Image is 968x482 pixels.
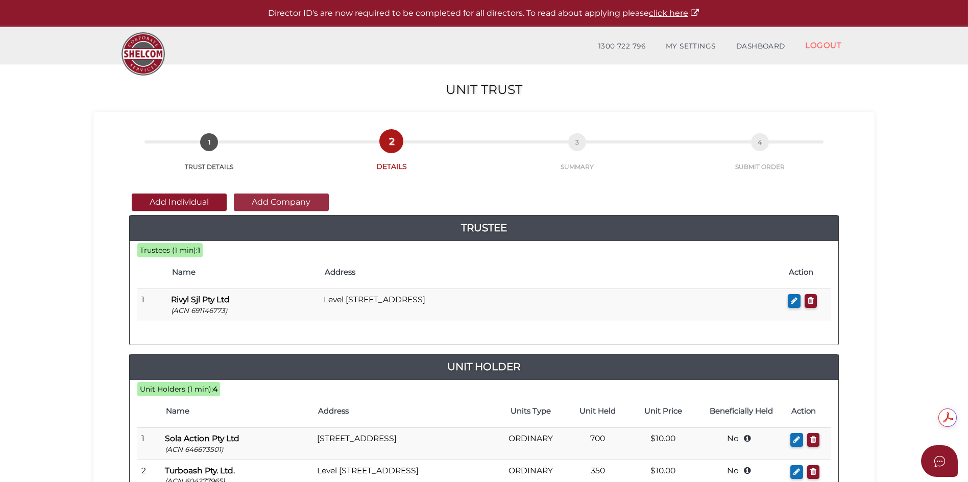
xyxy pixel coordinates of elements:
[137,428,161,460] td: 1
[484,144,671,171] a: 3SUMMARY
[140,384,213,394] span: Unit Holders (1 min):
[200,133,218,151] span: 1
[751,133,769,151] span: 4
[570,407,625,416] h4: Unit Held
[213,384,217,394] b: 4
[318,407,492,416] h4: Address
[171,295,230,304] b: Rivyl Sjl Pty Ltd
[234,194,329,211] button: Add Company
[795,35,852,56] a: LOGOUT
[299,143,483,172] a: 2DETAILS
[656,36,726,57] a: MY SETTINGS
[137,289,167,321] td: 1
[671,144,849,171] a: 4SUBMIT ORDER
[382,132,400,150] span: 2
[26,8,942,19] p: Director ID's are now required to be completed for all directors. To read about applying please
[635,407,691,416] h4: Unit Price
[313,428,497,460] td: [STREET_ADDRESS]
[630,428,696,460] td: $10.00
[588,36,656,57] a: 1300 722 796
[165,445,308,454] p: (ACN 646673501)
[921,445,958,477] button: Open asap
[791,407,826,416] h4: Action
[140,246,198,255] span: Trustees (1 min):
[696,428,786,460] td: No
[325,268,779,277] h4: Address
[171,306,316,316] p: (ACN 691146773)
[130,220,838,236] a: Trustee
[789,268,826,277] h4: Action
[568,133,586,151] span: 3
[726,36,795,57] a: DASHBOARD
[119,144,299,171] a: 1TRUST DETAILS
[172,268,314,277] h4: Name
[130,358,838,375] a: Unit Holder
[649,8,700,18] a: click here
[565,428,630,460] td: 700
[198,246,200,255] b: 1
[701,407,781,416] h4: Beneficially Held
[502,407,560,416] h4: Units Type
[165,433,239,443] b: Sola Action Pty Ltd
[166,407,307,416] h4: Name
[497,428,565,460] td: ORDINARY
[165,466,235,475] b: Turboash Pty. Ltd.
[116,27,170,81] img: Logo
[320,289,784,321] td: Level [STREET_ADDRESS]
[132,194,227,211] button: Add Individual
